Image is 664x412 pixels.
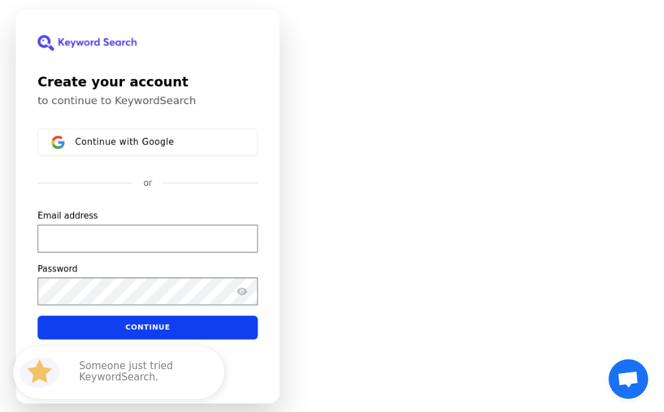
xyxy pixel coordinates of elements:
p: Someone just tried KeywordSearch. [79,361,211,384]
button: Continue [38,315,258,339]
label: Email address [38,210,98,221]
button: Show password [234,283,250,299]
img: KeywordSearch [38,35,136,51]
a: دردشة مفتوحة [609,359,648,399]
p: to continue to KeywordSearch [38,94,258,107]
img: HubSpot [16,349,63,396]
span: Continue with Google [75,136,174,147]
p: or [143,177,152,189]
label: Password [38,262,78,274]
img: Sign in with Google [51,136,65,149]
h1: Create your account [38,72,258,92]
button: Sign in with GoogleContinue with Google [38,129,258,156]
